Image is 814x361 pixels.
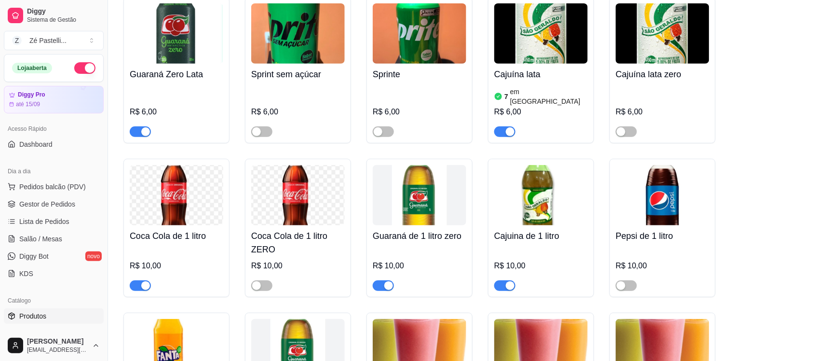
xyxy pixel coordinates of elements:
[494,68,588,81] h4: Cajuína lata
[19,311,46,321] span: Produtos
[27,337,88,346] span: [PERSON_NAME]
[130,229,223,243] h4: Coca Cola de 1 litro
[494,229,588,243] h4: Cajuina de 1 litro
[4,137,104,152] a: Dashboard
[616,229,709,243] h4: Pepsi de 1 litro
[616,68,709,81] h4: Cajuína lata zero
[19,199,75,209] span: Gestor de Pedidos
[4,231,104,247] a: Salão / Mesas
[4,86,104,113] a: Diggy Proaté 15/09
[494,260,588,272] div: R$ 10,00
[19,182,86,192] span: Pedidos balcão (PDV)
[494,3,588,64] img: product-image
[494,106,588,118] div: R$ 6,00
[16,100,40,108] article: até 15/09
[4,121,104,137] div: Acesso Rápido
[373,229,466,243] h4: Guaraná de 1 litro zero
[4,164,104,179] div: Dia a dia
[19,217,69,226] span: Lista de Pedidos
[19,269,33,278] span: KDS
[12,63,52,73] div: Loja aberta
[27,16,100,24] span: Sistema de Gestão
[130,165,223,225] img: product-image
[251,106,345,118] div: R$ 6,00
[130,106,223,118] div: R$ 6,00
[251,3,345,64] img: product-image
[616,165,709,225] img: product-image
[4,334,104,357] button: [PERSON_NAME][EMAIL_ADDRESS][DOMAIN_NAME]
[504,92,508,101] article: 7
[29,36,67,45] div: Zé Pastelli ...
[19,329,65,338] span: Complementos
[4,249,104,264] a: Diggy Botnovo
[373,165,466,225] img: product-image
[373,106,466,118] div: R$ 6,00
[4,31,104,50] button: Select a team
[251,68,345,81] h4: Sprint sem açúcar
[251,229,345,256] h4: Coca Cola de 1 litro ZERO
[74,62,95,74] button: Alterar Status
[4,4,104,27] a: DiggySistema de Gestão
[27,7,100,16] span: Diggy
[19,251,49,261] span: Diggy Bot
[616,260,709,272] div: R$ 10,00
[130,68,223,81] h4: Guaraná Zero Lata
[12,36,22,45] span: Z
[251,165,345,225] img: product-image
[130,260,223,272] div: R$ 10,00
[373,68,466,81] h4: Sprinte
[4,326,104,341] a: Complementos
[27,346,88,354] span: [EMAIL_ADDRESS][DOMAIN_NAME]
[494,165,588,225] img: product-image
[510,87,588,106] article: em [GEOGRAPHIC_DATA]
[616,3,709,64] img: product-image
[4,214,104,229] a: Lista de Pedidos
[130,3,223,64] img: product-image
[4,179,104,194] button: Pedidos balcão (PDV)
[19,139,53,149] span: Dashboard
[616,106,709,118] div: R$ 6,00
[4,293,104,308] div: Catálogo
[251,260,345,272] div: R$ 10,00
[18,91,45,98] article: Diggy Pro
[373,260,466,272] div: R$ 10,00
[4,308,104,324] a: Produtos
[19,234,62,244] span: Salão / Mesas
[4,196,104,212] a: Gestor de Pedidos
[373,3,466,64] img: product-image
[4,266,104,281] a: KDS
